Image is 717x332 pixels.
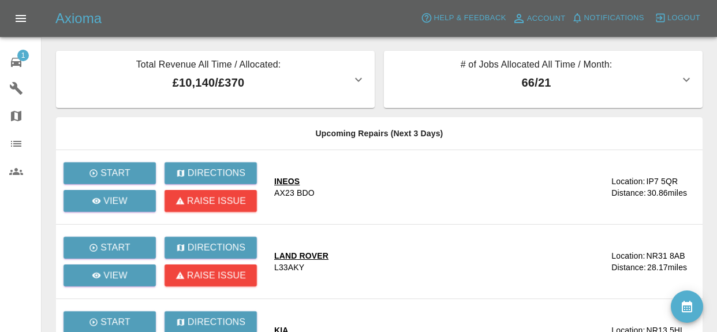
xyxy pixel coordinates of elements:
[64,264,156,286] a: View
[611,262,646,273] div: Distance:
[527,12,566,25] span: Account
[188,241,245,255] p: Directions
[188,166,245,180] p: Directions
[274,250,328,262] div: LAND ROVER
[100,166,130,180] p: Start
[611,250,693,273] a: Location:NR31 8ABDistance:28.17miles
[611,187,646,199] div: Distance:
[647,262,693,273] div: 28.17 miles
[652,9,703,27] button: Logout
[509,9,569,28] a: Account
[274,187,315,199] div: AX23 BDO
[646,250,685,262] div: NR31 8AB
[188,315,245,329] p: Directions
[56,51,375,108] button: Total Revenue All Time / Allocated:£10,140/£370
[274,262,304,273] div: L33AKY
[569,9,647,27] button: Notifications
[187,268,246,282] p: Raise issue
[384,51,703,108] button: # of Jobs Allocated All Time / Month:66/21
[584,12,644,25] span: Notifications
[393,74,679,91] p: 66 / 21
[103,194,128,208] p: View
[64,190,156,212] a: View
[611,176,693,199] a: Location:IP7 5QRDistance:30.86miles
[165,162,257,184] button: Directions
[611,176,645,187] div: Location:
[646,176,678,187] div: IP7 5QR
[671,290,703,323] button: availability
[56,117,703,150] th: Upcoming Repairs (Next 3 Days)
[7,5,35,32] button: Open drawer
[393,58,679,74] p: # of Jobs Allocated All Time / Month:
[100,241,130,255] p: Start
[165,237,257,259] button: Directions
[64,237,156,259] button: Start
[17,50,29,61] span: 1
[647,187,693,199] div: 30.86 miles
[55,9,102,28] h5: Axioma
[667,12,700,25] span: Logout
[274,176,602,199] a: INEOSAX23 BDO
[165,190,257,212] button: Raise issue
[274,176,315,187] div: INEOS
[103,268,128,282] p: View
[434,12,506,25] span: Help & Feedback
[100,315,130,329] p: Start
[187,194,246,208] p: Raise issue
[611,250,645,262] div: Location:
[418,9,509,27] button: Help & Feedback
[65,74,352,91] p: £10,140 / £370
[165,264,257,286] button: Raise issue
[65,58,352,74] p: Total Revenue All Time / Allocated:
[64,162,156,184] button: Start
[274,250,602,273] a: LAND ROVERL33AKY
